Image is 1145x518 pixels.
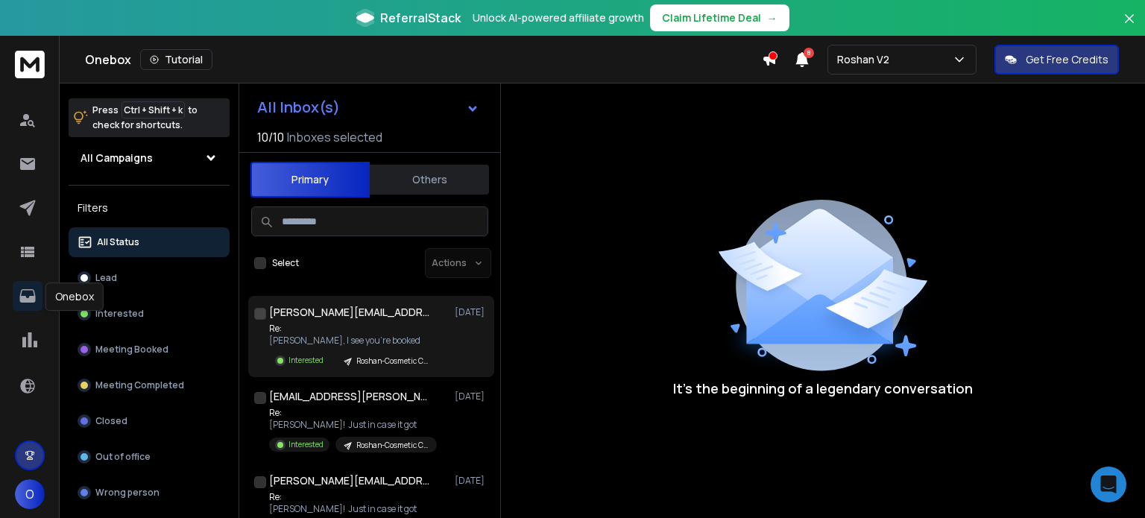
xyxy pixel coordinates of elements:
p: Roshan-Cosmetic Clinics -[GEOGRAPHIC_DATA]/[GEOGRAPHIC_DATA]) Leads [DATE] [356,356,428,367]
button: Meeting Booked [69,335,230,364]
span: → [767,10,777,25]
p: Wrong person [95,487,160,499]
span: 10 / 10 [257,128,284,146]
span: Ctrl + Shift + k [122,101,185,119]
h1: All Campaigns [81,151,153,165]
h3: Inboxes selected [287,128,382,146]
button: Out of office [69,442,230,472]
button: Get Free Credits [994,45,1119,75]
p: Re: [269,323,437,335]
h3: Filters [69,198,230,218]
p: Re: [269,407,437,419]
span: ReferralStack [380,9,461,27]
button: Tutorial [140,49,212,70]
button: Primary [250,162,370,198]
button: Closed [69,406,230,436]
h1: [PERSON_NAME][EMAIL_ADDRESS][DOMAIN_NAME] [269,473,433,488]
div: Open Intercom Messenger [1091,467,1126,502]
button: Others [370,163,489,196]
p: Meeting Booked [95,344,168,356]
label: Select [272,257,299,269]
button: Wrong person [69,478,230,508]
p: [DATE] [455,475,488,487]
button: All Campaigns [69,143,230,173]
p: Interested [95,308,144,320]
h1: All Inbox(s) [257,100,340,115]
p: [PERSON_NAME]! Just in case it got [269,503,437,515]
button: Meeting Completed [69,370,230,400]
button: O [15,479,45,509]
p: Interested [288,355,324,366]
p: Closed [95,415,127,427]
p: Interested [288,439,324,450]
p: Unlock AI-powered affiliate growth [473,10,644,25]
button: Claim Lifetime Deal→ [650,4,789,31]
p: Get Free Credits [1026,52,1108,67]
p: [PERSON_NAME], I see you're booked [269,335,437,347]
button: Interested [69,299,230,329]
p: Out of office [95,451,151,463]
p: Lead [95,272,117,284]
button: Lead [69,263,230,293]
button: All Status [69,227,230,257]
div: Onebox [45,282,104,311]
p: [DATE] [455,306,488,318]
button: Close banner [1120,9,1139,45]
button: All Inbox(s) [245,92,491,122]
h1: [EMAIL_ADDRESS][PERSON_NAME][DOMAIN_NAME] [269,389,433,404]
p: Re: [269,491,437,503]
p: All Status [97,236,139,248]
p: Roshan V2 [837,52,895,67]
p: [DATE] [455,391,488,402]
div: Onebox [85,49,762,70]
p: [PERSON_NAME]! Just in case it got [269,419,437,431]
p: It’s the beginning of a legendary conversation [673,378,973,399]
span: 8 [804,48,814,58]
p: Press to check for shortcuts. [92,103,198,133]
h1: [PERSON_NAME][EMAIL_ADDRESS][DOMAIN_NAME] [269,305,433,320]
p: Roshan-Cosmetic Clinics -[GEOGRAPHIC_DATA]/[GEOGRAPHIC_DATA]) Leads [DATE] [356,440,428,451]
p: Meeting Completed [95,379,184,391]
